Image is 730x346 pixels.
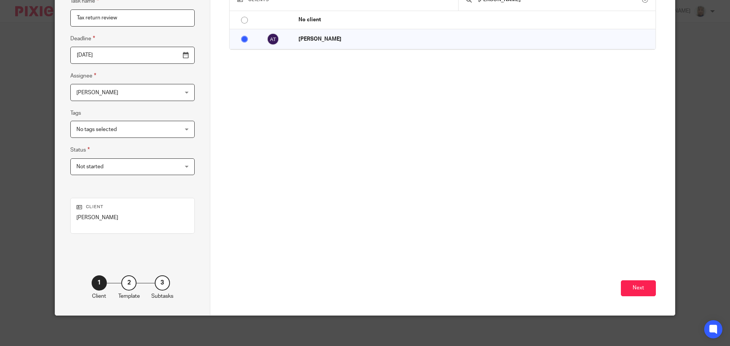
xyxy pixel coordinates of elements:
p: [PERSON_NAME] [298,35,652,43]
div: 3 [155,275,170,291]
p: Subtasks [151,292,173,300]
p: Client [76,204,189,210]
span: Not started [76,164,103,169]
span: [PERSON_NAME] [76,90,118,95]
input: Task name [70,9,195,27]
input: Use the arrow keys to pick a date [70,47,195,64]
label: Deadline [70,34,95,43]
p: [PERSON_NAME] [76,214,189,221]
span: No tags selected [76,127,117,132]
p: Template [118,292,140,300]
p: Client [92,292,106,300]
label: Status [70,145,90,154]
img: svg%3E [267,33,279,45]
div: 2 [121,275,136,291]
label: Assignee [70,71,96,80]
label: Tags [70,109,81,117]
div: 1 [92,275,107,291]
button: Next [621,280,656,297]
p: No client [298,16,652,24]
